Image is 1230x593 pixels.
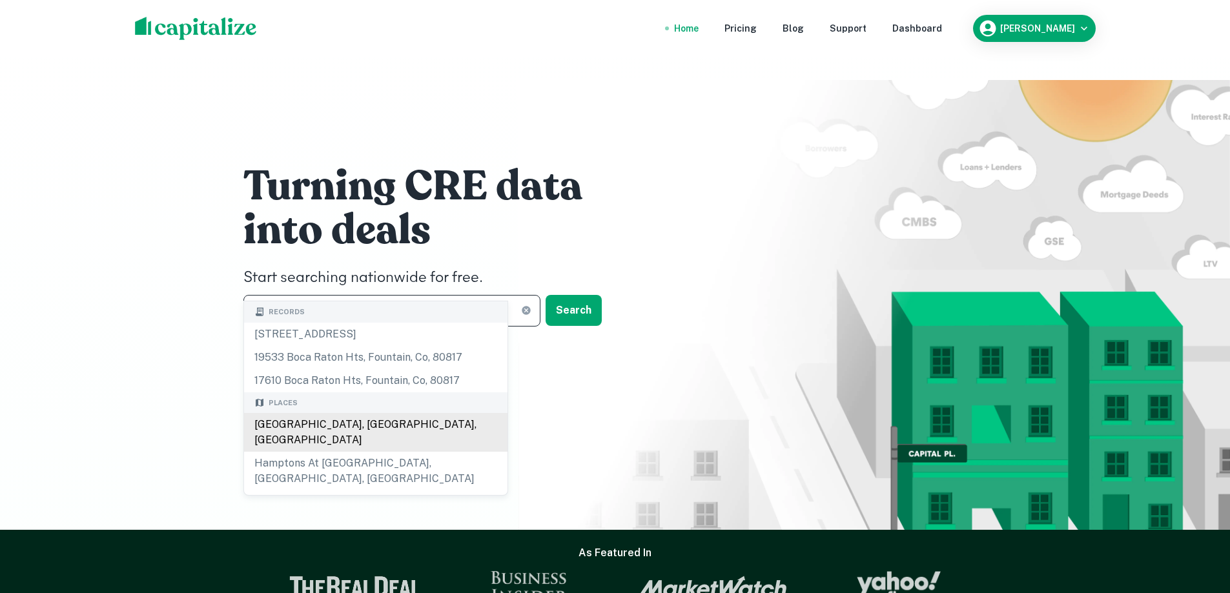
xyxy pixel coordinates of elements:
[783,21,804,35] a: Blog
[243,266,631,290] h4: Start searching nationwide for free.
[244,369,507,392] div: 17610 boca raton hts, fountain, co, 80817
[1000,24,1075,33] h6: [PERSON_NAME]
[724,21,757,35] a: Pricing
[244,413,507,452] div: [GEOGRAPHIC_DATA], [GEOGRAPHIC_DATA], [GEOGRAPHIC_DATA]
[269,307,305,317] span: Records
[973,15,1096,42] button: [PERSON_NAME]
[244,452,507,490] div: Hamptons at [GEOGRAPHIC_DATA], [GEOGRAPHIC_DATA], [GEOGRAPHIC_DATA]
[546,295,602,326] button: Search
[244,346,507,369] div: 19533 boca raton hts, fountain, co, 80817
[674,21,699,35] a: Home
[244,323,507,346] div: [STREET_ADDRESS]
[892,21,942,35] a: Dashboard
[830,21,866,35] a: Support
[244,490,507,529] div: Lakes at [GEOGRAPHIC_DATA], [GEOGRAPHIC_DATA], [GEOGRAPHIC_DATA]
[269,397,298,408] span: Places
[243,161,631,212] h1: Turning CRE data
[1165,490,1230,552] iframe: Chat Widget
[243,205,631,256] h1: into deals
[579,545,651,561] h6: As Featured In
[135,17,257,40] img: capitalize-logo.png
